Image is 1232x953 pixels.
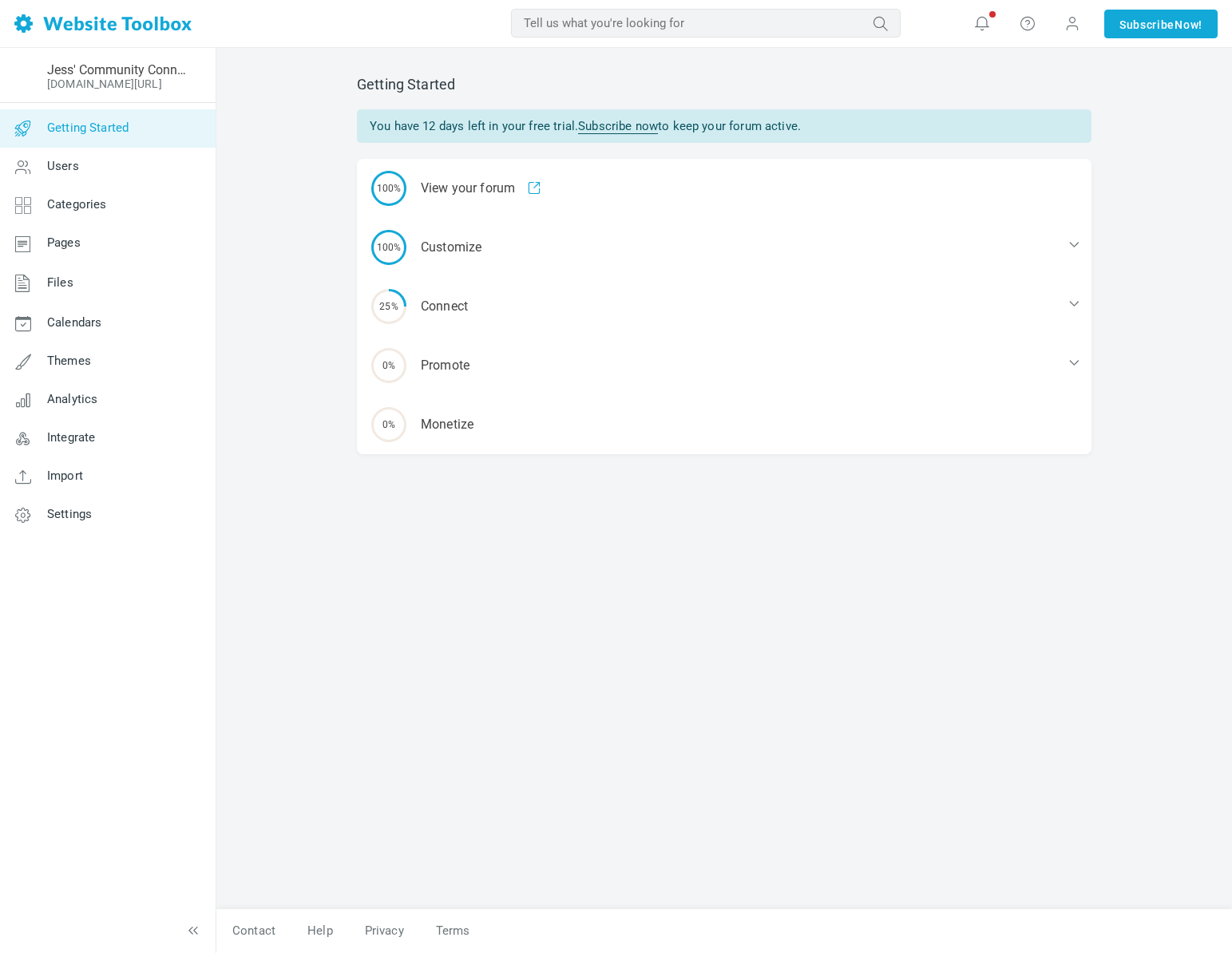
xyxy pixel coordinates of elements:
div: View your forum [357,159,1091,218]
div: You have 12 days left in your free trial. to keep your forum active. [357,109,1091,143]
h2: Getting Started [357,76,1091,93]
span: 0% [371,407,406,442]
span: Settings [47,507,92,521]
span: Categories [47,197,107,212]
a: Privacy [349,917,420,945]
img: noun-guarantee-6363754-FFFFFF.png [10,63,36,89]
span: Users [47,159,79,173]
div: Customize [357,218,1091,277]
div: Monetize [357,395,1091,454]
span: Calendars [47,315,101,330]
span: Integrate [47,430,95,445]
a: Terms [420,917,486,945]
span: Analytics [47,392,97,406]
a: [DOMAIN_NAME][URL] [47,77,162,90]
a: Jess' Community Connection Corner [47,62,186,77]
a: 100% View your forum [357,159,1091,218]
div: Connect [357,277,1091,336]
a: 0% Monetize [357,395,1091,454]
div: Promote [357,336,1091,395]
span: Themes [47,354,91,368]
a: Subscribe now [578,119,658,134]
a: SubscribeNow! [1104,10,1218,38]
span: Import [47,469,83,483]
span: Pages [47,235,81,250]
a: Contact [216,917,291,945]
input: Tell us what you're looking for [511,9,901,38]
span: 0% [371,348,406,383]
a: Help [291,917,349,945]
span: Now! [1175,16,1202,34]
span: Getting Started [47,121,129,135]
span: 100% [371,230,406,265]
span: Files [47,275,73,290]
span: 100% [371,171,406,206]
span: 25% [371,289,406,324]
